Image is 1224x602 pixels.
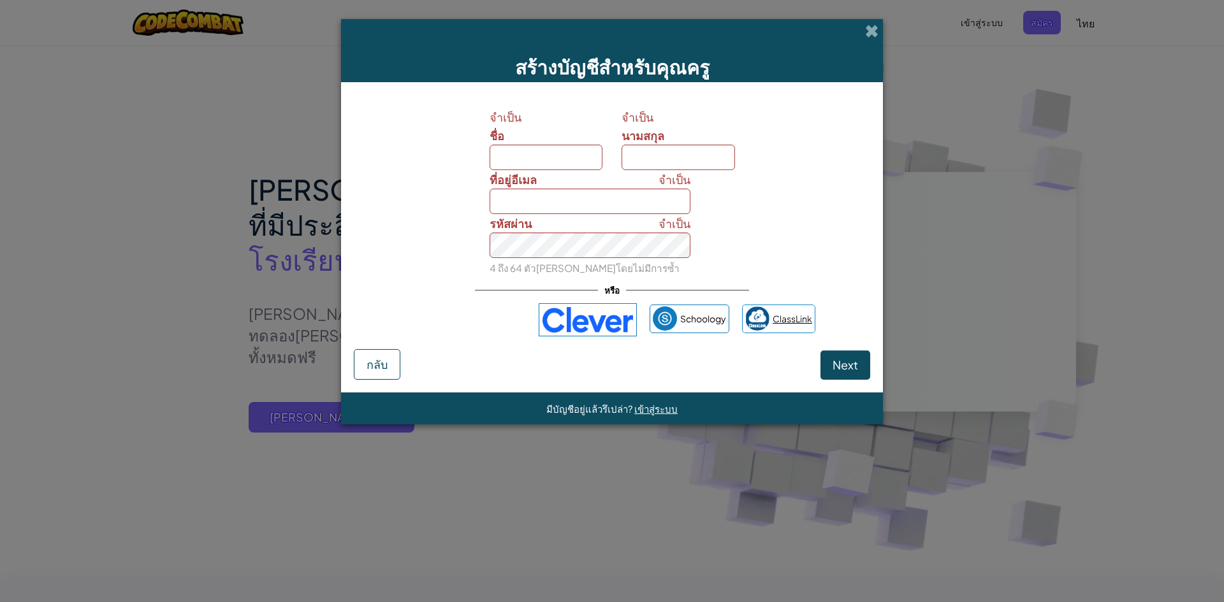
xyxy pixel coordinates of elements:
[745,306,769,331] img: classlink-logo-small.png
[833,357,858,372] span: Next
[598,281,626,299] span: หรือ
[402,306,532,334] iframe: Sign in with Google Button
[653,306,677,331] img: schoology.png
[634,403,678,415] a: เข้าสู่ระบบ
[354,349,400,380] button: กลับ
[622,128,664,143] span: นามสกุล
[773,310,812,328] span: ClassLink
[820,350,870,380] button: Next
[539,303,637,336] img: clever-logo-blue.png
[367,357,388,371] span: กลับ
[515,55,710,79] span: สร้างบัญชีสำหรับคุณครู
[490,108,603,126] span: จำเป็น
[490,128,504,143] span: ชื่อ
[659,170,690,189] span: จำเป็น
[622,108,735,126] span: จำเป็น
[490,262,680,274] small: 4 ถึง 64 ตัว[PERSON_NAME]โดยไม่มีการซ้ำ
[680,310,726,328] span: Schoology
[490,216,532,231] span: รหัสผ่าน
[490,172,537,187] span: ที่อยู่อีเมล
[546,403,634,415] span: มีบัญชีอยู่แล้วรึเปล่า?
[659,214,690,233] span: จำเป็น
